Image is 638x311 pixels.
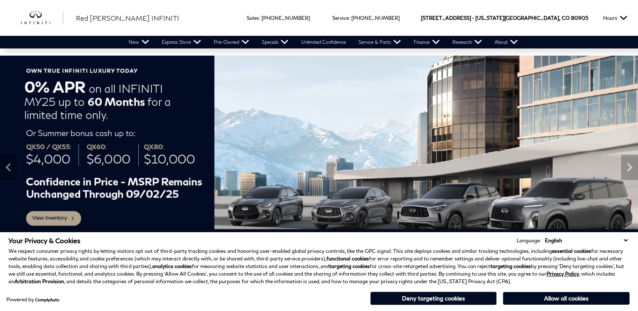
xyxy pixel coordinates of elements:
strong: essential cookies [552,248,591,254]
button: Deny targeting cookies [370,292,497,305]
div: Language: [517,238,541,243]
a: [PHONE_NUMBER] [351,15,400,21]
a: Privacy Policy [546,271,579,277]
a: ComplyAuto [35,297,59,302]
a: Research [446,36,488,48]
a: Express Store [156,36,207,48]
a: [PHONE_NUMBER] [261,15,310,21]
a: Finance [407,36,446,48]
strong: analytics cookies [152,263,192,269]
span: Service [332,15,349,21]
a: infiniti [21,11,63,25]
img: INFINITI [21,11,63,25]
a: New [122,36,156,48]
a: About [488,36,524,48]
span: Red [PERSON_NAME] INFINITI [76,14,179,22]
a: Unlimited Confidence [295,36,352,48]
strong: functional cookies [326,255,369,262]
a: Red [PERSON_NAME] INFINITI [76,13,179,23]
span: Your Privacy & Cookies [8,236,81,244]
select: Language Select [543,236,630,244]
div: Next [621,155,638,180]
a: Pre-Owned [207,36,256,48]
p: We respect consumer privacy rights by letting visitors opt out of third-party tracking cookies an... [8,247,630,285]
strong: targeting cookies [329,263,370,269]
div: Powered by [6,297,59,302]
button: Allow all cookies [503,292,630,305]
a: Specials [256,36,295,48]
span: : [349,15,350,21]
a: [STREET_ADDRESS] • [US_STATE][GEOGRAPHIC_DATA], CO 80905 [421,15,588,21]
strong: Arbitration Provision [14,278,64,284]
nav: Main Navigation [122,36,524,48]
span: : [259,15,260,21]
a: Service & Parts [352,36,407,48]
strong: targeting cookies [490,263,531,269]
span: Sales [247,15,259,21]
